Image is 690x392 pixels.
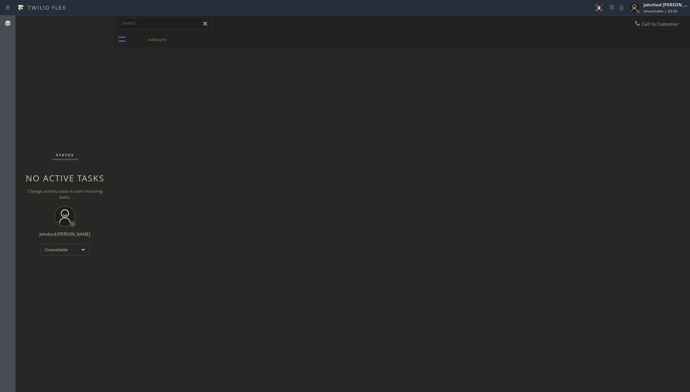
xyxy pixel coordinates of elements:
[642,21,679,27] span: Call to Customer
[643,2,688,8] div: Johnford [PERSON_NAME]
[130,37,184,42] div: outbound
[28,188,103,200] span: Change activity state to start receiving tasks.
[629,17,683,31] button: Call to Customer
[26,172,104,184] span: No active tasks
[40,244,90,255] div: Unavailable
[39,231,90,237] div: Johnford [PERSON_NAME]
[643,8,677,13] span: Unavailable | 33:56
[617,3,627,13] button: Mute
[56,152,74,157] span: Status
[117,18,211,29] input: Search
